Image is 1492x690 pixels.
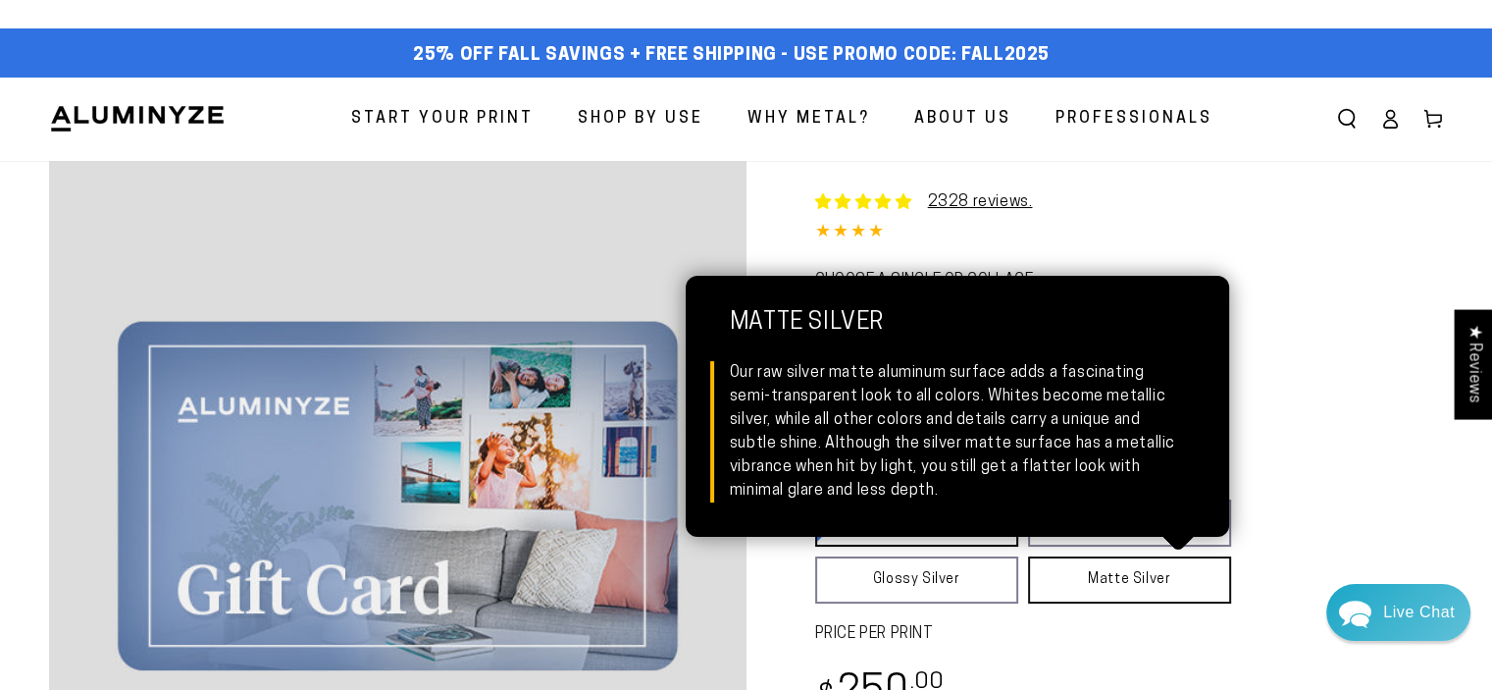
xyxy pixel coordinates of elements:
span: Why Metal? [747,105,870,133]
a: Start Your Print [336,93,548,145]
a: Why Metal? [733,93,885,145]
div: Chat widget toggle [1326,584,1470,641]
div: Our raw silver matte aluminum surface adds a fascinating semi-transparent look to all colors. Whi... [730,361,1185,503]
span: Start Your Print [351,105,534,133]
span: Shop By Use [578,105,703,133]
a: Professionals [1041,93,1227,145]
span: 25% off FALL Savings + Free Shipping - Use Promo Code: FALL2025 [413,45,1050,67]
summary: Search our site [1325,97,1368,140]
strong: Matte Silver [730,310,1185,361]
a: 2328 reviews. [928,194,1033,210]
div: Contact Us Directly [1383,584,1455,641]
label: PRICE PER PRINT [815,623,1444,646]
span: About Us [914,105,1011,133]
a: About Us [900,93,1026,145]
div: 4.0 out of 5.0 stars [815,219,1444,247]
legend: CHOOSE A SINGLE OR COLLAGE [815,270,1062,292]
a: Glossy Silver [815,557,1018,604]
span: Professionals [1055,105,1212,133]
div: Click to open Judge.me floating reviews tab [1455,309,1492,418]
a: Matte Silver [1028,557,1231,604]
a: Shop By Use [563,93,718,145]
img: Aluminyze [49,104,226,133]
